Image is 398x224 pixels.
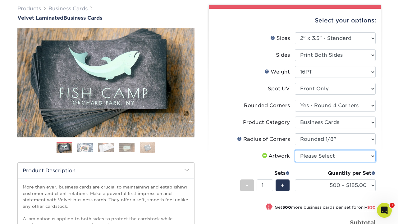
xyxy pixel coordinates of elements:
[264,68,290,76] div: Weight
[268,85,290,93] div: Spot UV
[261,152,290,160] div: Artwork
[390,203,395,208] span: 1
[77,143,93,152] img: Business Cards 02
[268,204,270,210] span: !
[17,6,41,12] a: Products
[240,169,290,177] div: Sets
[270,35,290,42] div: Sizes
[282,205,291,210] strong: 500
[140,142,155,153] img: Business Cards 05
[246,181,249,190] span: -
[119,143,135,152] img: Business Cards 04
[98,143,114,152] img: Business Cards 03
[275,205,376,211] small: Get more business cards per set for
[276,51,290,59] div: Sides
[295,169,376,177] div: Quantity per Set
[377,203,392,218] iframe: Intercom live chat
[243,119,290,126] div: Product Category
[17,15,194,21] h1: Business Cards
[57,140,72,156] img: Business Cards 01
[244,102,290,109] div: Rounded Corners
[358,205,376,210] span: only
[214,9,376,32] div: Select your options:
[237,136,290,143] div: Radius of Corners
[18,163,194,179] h2: Product Description
[367,205,376,210] span: $30
[17,15,194,21] a: Velvet LaminatedBusiness Cards
[281,181,285,190] span: +
[48,6,88,12] a: Business Cards
[17,15,63,21] span: Velvet Laminated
